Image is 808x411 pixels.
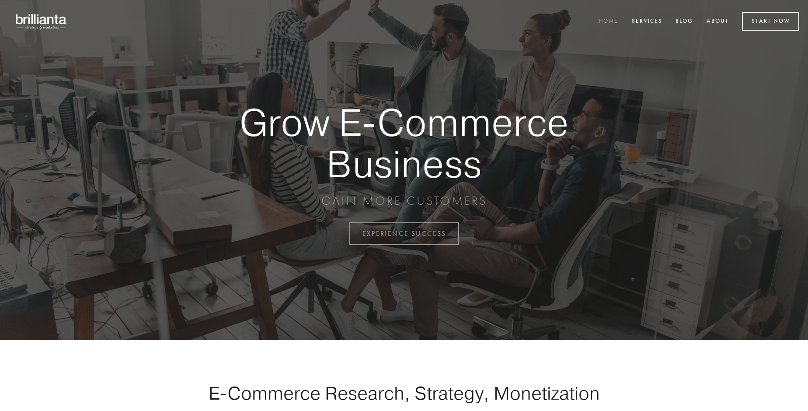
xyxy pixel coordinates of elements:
a: Blog [670,14,699,29]
a: EXPERIENCE SUCCESS [349,222,459,245]
a: Services [626,14,668,29]
a: Home [593,14,624,29]
a: About [701,14,735,29]
a: Start Now [742,12,799,31]
h1: E-Commerce Research, Strategy, Monetization [181,382,627,404]
strong: Grow E-Commerce Business [209,102,599,184]
p: GAIN MORE CUSTOMERS [209,193,599,209]
img: brillianta - research, strategy, marketing [9,9,74,34]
